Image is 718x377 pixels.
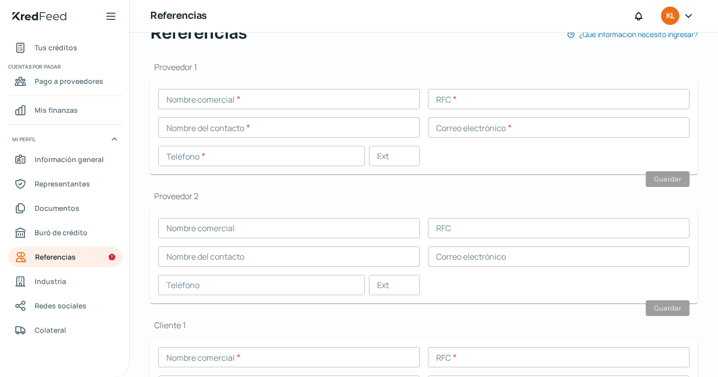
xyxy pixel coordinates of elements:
[8,271,123,292] a: Industria
[35,41,77,54] span: Tus créditos
[35,177,90,190] span: Representantes
[579,28,698,41] span: ¿Qué información necesito ingresar?
[35,153,104,166] span: Información general
[8,62,121,71] span: Cuentas por pagar
[150,320,698,331] h1: Cliente 1
[35,324,66,336] span: Colateral
[8,38,123,58] a: Tus créditos
[35,275,66,288] span: Industria
[646,300,690,316] button: Guardar
[8,71,123,91] a: Pago a proveedores
[35,202,79,214] span: Documentos
[35,226,88,239] span: Buró de crédito
[150,9,207,23] h1: Referencias
[8,223,123,243] a: Buró de crédito
[8,100,123,120] a: Mis finanzas
[8,320,123,340] a: Colateral
[150,191,698,202] h1: Proveedor 2
[8,149,123,170] a: Información general
[35,299,87,312] span: Redes sociales
[8,174,123,194] a: Representantes
[666,10,674,22] span: KL
[8,198,123,218] a: Documentos
[12,135,36,144] span: Mi perfil
[8,247,123,267] a: Referencias
[35,75,103,87] span: Pago a proveedores
[35,104,78,116] span: Mis finanzas
[35,250,76,263] span: Referencias
[8,296,123,316] a: Redes sociales
[150,21,247,45] span: Referencias
[150,61,698,73] h1: Proveedor 1
[646,171,690,187] button: Guardar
